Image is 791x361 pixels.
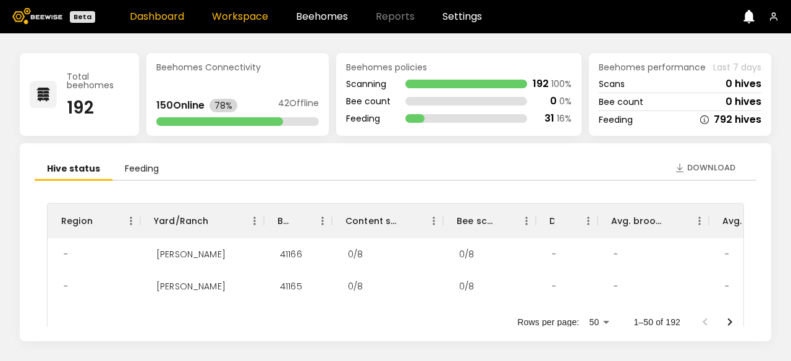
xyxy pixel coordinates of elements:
div: - [715,238,739,270]
div: - [604,302,628,334]
div: Scanning [346,80,391,88]
div: 0/8 [338,238,373,270]
div: Beta [70,11,95,23]
div: 31 [544,114,554,123]
div: Total beehomes [67,72,129,89]
div: BH ID [264,204,332,238]
div: 41165 [270,270,312,302]
div: 0/7 [338,302,371,334]
div: Feeding [599,115,633,124]
div: 41166 [270,238,312,270]
img: Beewise logo [12,8,62,24]
div: Dead hives [536,204,598,238]
button: Sort [289,212,306,230]
div: 150 Online [156,101,205,110]
div: BH ID [277,204,289,238]
p: 1–50 of 192 [633,316,680,328]
button: Sort [554,212,572,230]
div: 16 % [557,114,572,123]
div: 192 [533,79,549,89]
p: Rows per page: [517,316,579,328]
a: Dashboard [130,12,184,22]
div: Thomsen [146,302,235,334]
div: - [542,238,566,270]
div: 100 % [551,80,572,88]
div: Thomsen [146,238,235,270]
button: Menu [122,212,140,230]
div: Avg. brood frames [598,204,709,238]
span: Reports [376,12,415,22]
div: - [715,270,739,302]
button: Sort [93,212,110,230]
div: Content scan hives [332,204,443,238]
button: Sort [493,212,510,230]
div: - [604,238,628,270]
div: 0 % [559,97,572,106]
a: Workspace [212,12,268,22]
div: 0 [550,96,557,106]
button: Download [669,158,742,178]
div: - [542,270,566,302]
div: Bee count [599,98,643,106]
div: Yard/Ranch [154,204,209,238]
div: - [604,270,628,302]
div: - [54,302,78,334]
div: 0/8 [338,270,373,302]
div: 0 hives [725,97,761,107]
div: Scans [599,80,625,88]
button: Sort [400,212,417,230]
button: Menu [579,212,598,230]
div: - [54,238,78,270]
div: Bee scan hives [443,204,536,238]
li: Feeding [112,158,171,181]
div: 0/8 [449,270,484,302]
div: 50 [584,313,614,331]
div: Beehomes policies [346,63,572,72]
div: Region [61,204,93,238]
span: Last 7 days [713,63,761,72]
span: Beehomes performance [599,63,706,72]
button: Menu [245,212,264,230]
div: Yard/Ranch [140,204,264,238]
a: Beehomes [296,12,348,22]
span: Download [687,162,735,174]
div: 78% [209,99,237,112]
button: Sort [209,212,226,230]
button: Go to next page [717,310,742,334]
div: Beehomes Connectivity [156,63,319,72]
div: 0 hives [725,79,761,89]
li: Hive status [35,158,112,181]
div: Thomsen [146,270,235,302]
a: Settings [442,12,482,22]
div: - [54,270,78,302]
div: Avg. brood frames [611,204,666,238]
button: Menu [313,212,332,230]
div: 0/8 [449,238,484,270]
div: 0/7 [449,302,483,334]
div: 41163 [270,302,311,334]
div: 792 hives [714,115,761,125]
div: Dead hives [549,204,554,238]
div: 192 [67,99,129,117]
button: Sort [666,212,683,230]
button: Menu [517,212,536,230]
div: 42 Offline [278,99,319,112]
div: Bee count [346,97,391,106]
div: Feeding [346,114,391,123]
div: - [542,302,566,334]
button: Menu [425,212,443,230]
div: Avg. bee frames [722,204,777,238]
div: Region [48,204,140,238]
div: Bee scan hives [457,204,493,238]
button: Menu [690,212,709,230]
div: Content scan hives [345,204,400,238]
div: - [715,302,739,334]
